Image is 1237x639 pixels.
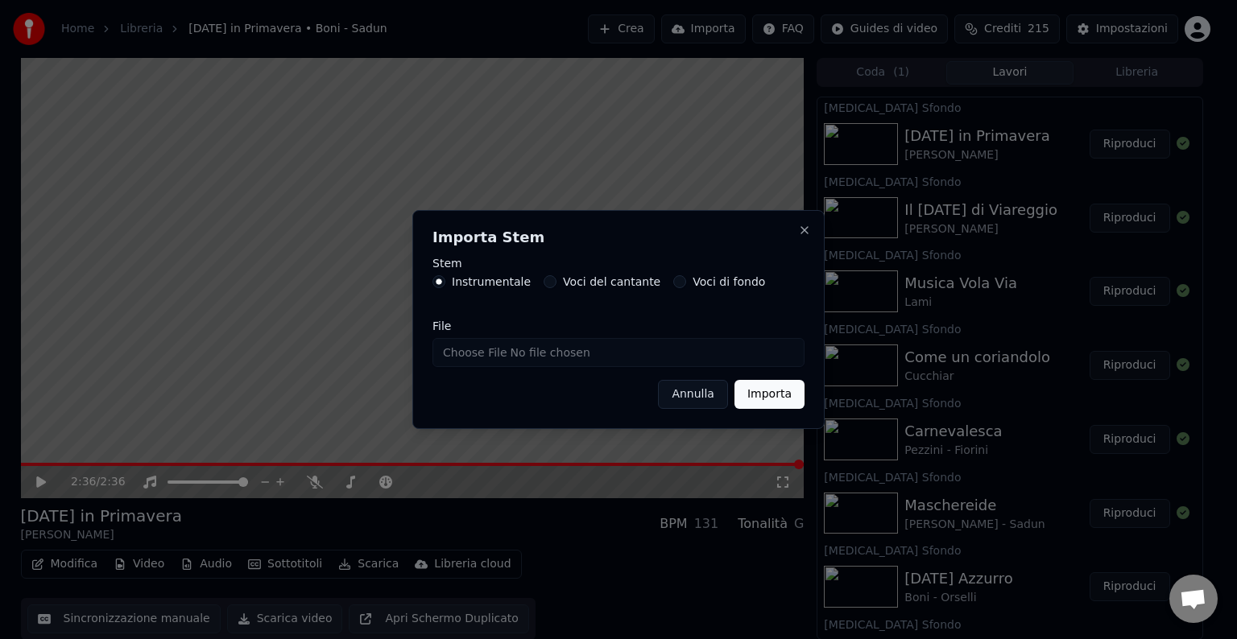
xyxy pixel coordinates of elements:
button: Annulla [658,380,728,409]
button: Importa [734,380,805,409]
label: Voci di fondo [693,276,765,287]
label: Stem [432,258,805,269]
label: File [432,320,805,332]
label: Instrumentale [452,276,531,287]
label: Voci del cantante [563,276,660,287]
h2: Importa Stem [432,230,805,245]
